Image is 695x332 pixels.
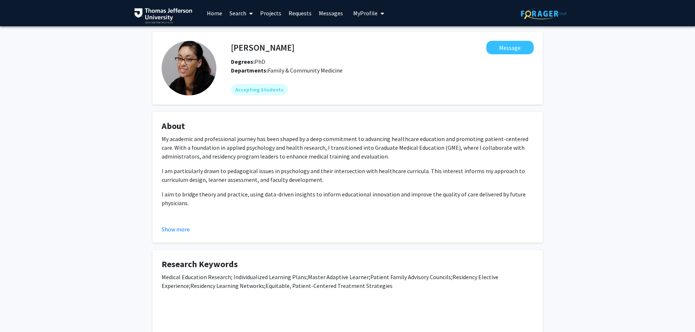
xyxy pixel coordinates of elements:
span: PhD [231,58,265,65]
img: Thomas Jefferson University Logo [134,8,193,23]
b: Departments: [231,67,268,74]
iframe: Chat [5,299,31,327]
p: I am particularly drawn to pedagogical issues in psychology and their intersection with healthcar... [162,167,534,184]
h4: About [162,121,534,132]
p: My academic and professional journey has been shaped by a deep commitment to advancing healthcare... [162,134,534,161]
span: Master Adaptive Learner; [308,273,370,281]
span: My Profile [353,9,378,17]
mat-chip: Accepting Students [231,84,288,95]
span: Residency Learning Networks; [190,282,266,289]
h4: [PERSON_NAME] [231,41,294,54]
h4: Research Keywords [162,259,534,270]
span: I aim to bridge theory and practice, using data-driven insights to inform educational innovation ... [162,191,526,207]
span: Residency Elective Experience; [162,273,498,289]
p: Medical Education Research; Individualized Learning Plans; [162,273,534,290]
b: Degrees: [231,58,255,65]
button: Show more [162,225,190,234]
a: Search [226,0,256,26]
a: Home [203,0,226,26]
a: Projects [256,0,285,26]
span: Patient Family Advisory Councils; [370,273,452,281]
a: Messages [315,0,347,26]
img: Profile Picture [162,41,216,95]
span: Equitable, Patient-Centered Treatment Strategies [266,282,393,289]
a: Requests [285,0,315,26]
img: ForagerOne Logo [521,8,567,19]
span: Family & Community Medicine [268,67,343,74]
button: Message Karla Felix [486,41,534,54]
